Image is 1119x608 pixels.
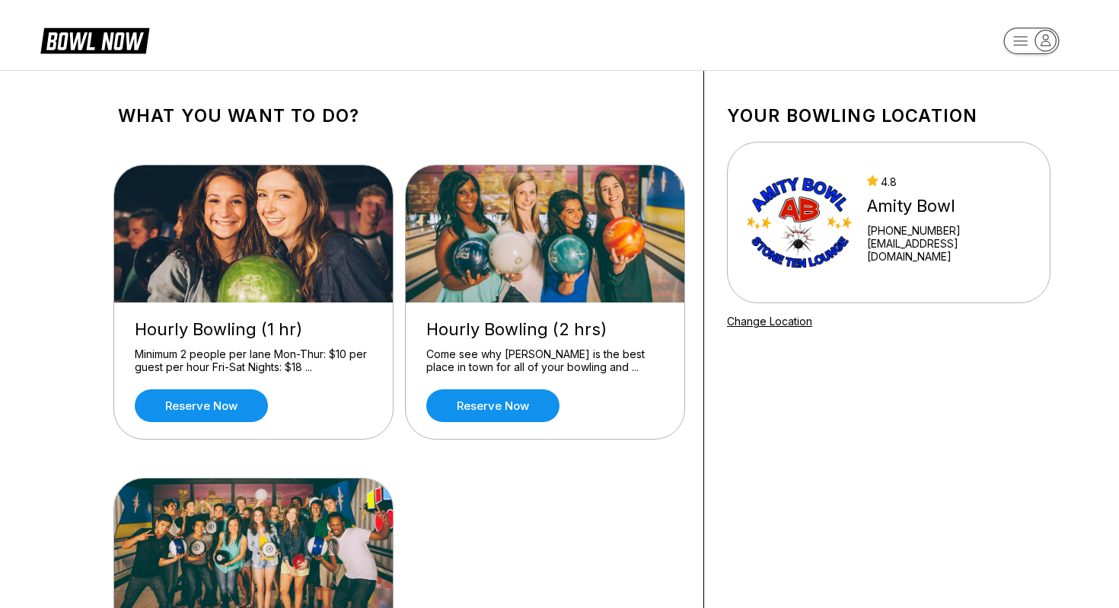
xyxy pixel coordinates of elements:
[135,389,268,422] a: Reserve now
[135,319,372,340] div: Hourly Bowling (1 hr)
[867,196,1030,216] div: Amity Bowl
[406,165,686,302] img: Hourly Bowling (2 hrs)
[727,105,1050,126] h1: Your bowling location
[867,237,1030,263] a: [EMAIL_ADDRESS][DOMAIN_NAME]
[426,389,559,422] a: Reserve now
[114,165,394,302] img: Hourly Bowling (1 hr)
[727,315,812,328] a: Change Location
[426,347,664,374] div: Come see why [PERSON_NAME] is the best place in town for all of your bowling and ...
[748,165,853,280] img: Amity Bowl
[118,105,681,126] h1: What you want to do?
[867,224,1030,237] div: [PHONE_NUMBER]
[135,347,372,374] div: Minimum 2 people per lane Mon-Thur: $10 per guest per hour Fri-Sat Nights: $18 ...
[426,319,664,340] div: Hourly Bowling (2 hrs)
[867,175,1030,188] div: 4.8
